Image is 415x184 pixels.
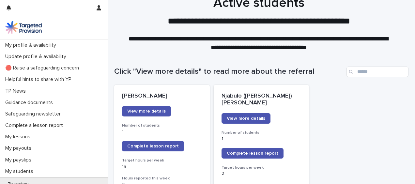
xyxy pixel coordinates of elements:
a: Complete lesson report [222,148,284,159]
input: Search [346,67,408,77]
span: Complete lesson report [227,151,278,156]
span: Complete lesson report [127,144,179,148]
h3: Number of students [122,123,202,128]
p: My students [3,168,38,175]
a: View more details [222,113,270,124]
h3: Hours reported this week [122,176,202,181]
p: 🔴 Raise a safeguarding concern [3,65,84,71]
a: View more details [122,106,171,116]
p: Safeguarding newsletter [3,111,66,117]
img: M5nRWzHhSzIhMunXDL62 [5,21,42,34]
p: My payslips [3,157,37,163]
p: My lessons [3,134,36,140]
h3: Target hours per week [222,165,301,170]
p: 15 [122,164,202,170]
p: TP News [3,88,31,94]
p: 1 [122,129,202,135]
p: 1 [222,136,301,142]
p: My payouts [3,145,37,151]
h3: Number of students [222,130,301,135]
h3: Target hours per week [122,158,202,163]
p: Njabulo ([PERSON_NAME]) [PERSON_NAME] [222,93,301,107]
p: Complete a lesson report [3,122,68,129]
span: View more details [227,116,265,121]
h1: Click "View more details" to read more about the referral [114,67,344,76]
a: Complete lesson report [122,141,184,151]
p: Guidance documents [3,100,58,106]
p: Update profile & availability [3,54,71,60]
p: My profile & availability [3,42,61,48]
p: [PERSON_NAME] [122,93,202,100]
p: Helpful hints to share with YP [3,76,77,83]
span: View more details [127,109,166,114]
p: 2 [222,171,301,176]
